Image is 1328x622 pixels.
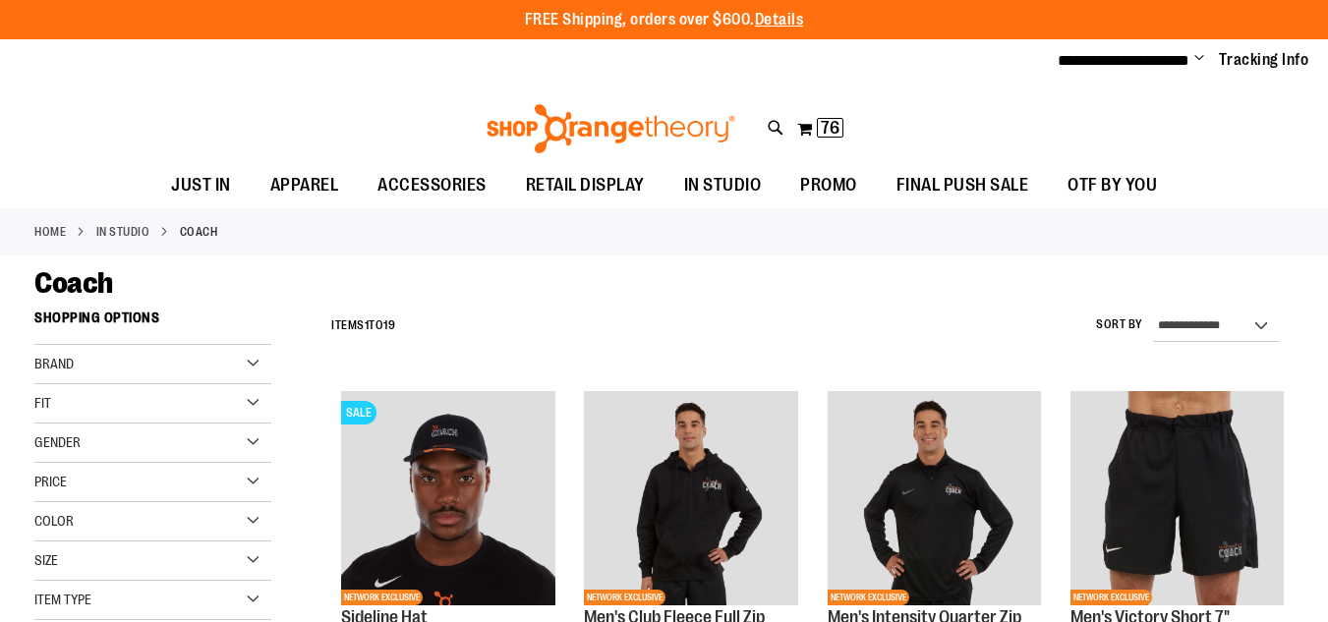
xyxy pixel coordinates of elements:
[821,118,839,138] span: 76
[34,474,67,489] span: Price
[171,163,231,207] span: JUST IN
[341,391,554,607] a: Sideline Hat primary imageSALENETWORK EXCLUSIVE
[341,391,554,604] img: Sideline Hat primary image
[800,163,857,207] span: PROMO
[34,266,113,300] span: Coach
[828,391,1041,604] img: OTF Mens Coach FA23 Intensity Quarter Zip - Black primary image
[684,163,762,207] span: IN STUDIO
[34,434,81,450] span: Gender
[1070,590,1152,605] span: NETWORK EXCLUSIVE
[151,163,251,208] a: JUST IN
[1096,316,1143,333] label: Sort By
[34,223,66,241] a: Home
[34,301,271,345] strong: Shopping Options
[365,318,370,332] span: 1
[526,163,645,207] span: RETAIL DISPLAY
[584,391,797,607] a: OTF Mens Coach FA23 Club Fleece Full Zip - Black primary imageNETWORK EXCLUSIVE
[877,163,1049,208] a: FINAL PUSH SALE
[828,391,1041,607] a: OTF Mens Coach FA23 Intensity Quarter Zip - Black primary imageNETWORK EXCLUSIVE
[664,163,781,207] a: IN STUDIO
[1048,163,1177,208] a: OTF BY YOU
[1194,50,1204,70] button: Account menu
[251,163,359,208] a: APPAREL
[34,592,91,607] span: Item Type
[484,104,738,153] img: Shop Orangetheory
[755,11,804,28] a: Details
[377,163,487,207] span: ACCESSORIES
[341,590,423,605] span: NETWORK EXCLUSIVE
[34,356,74,371] span: Brand
[180,223,218,241] strong: Coach
[34,395,51,411] span: Fit
[1068,163,1157,207] span: OTF BY YOU
[341,401,376,424] span: SALE
[1070,391,1284,604] img: OTF Mens Coach FA23 Victory Short - Black primary image
[896,163,1029,207] span: FINAL PUSH SALE
[34,552,58,568] span: Size
[780,163,877,208] a: PROMO
[506,163,664,208] a: RETAIL DISPLAY
[1070,391,1284,607] a: OTF Mens Coach FA23 Victory Short - Black primary imageNETWORK EXCLUSIVE
[525,9,804,31] p: FREE Shipping, orders over $600.
[270,163,339,207] span: APPAREL
[358,163,506,208] a: ACCESSORIES
[1219,49,1309,71] a: Tracking Info
[34,513,74,529] span: Color
[383,318,395,332] span: 19
[584,590,665,605] span: NETWORK EXCLUSIVE
[828,590,909,605] span: NETWORK EXCLUSIVE
[584,391,797,604] img: OTF Mens Coach FA23 Club Fleece Full Zip - Black primary image
[96,223,150,241] a: IN STUDIO
[331,311,395,341] h2: Items to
